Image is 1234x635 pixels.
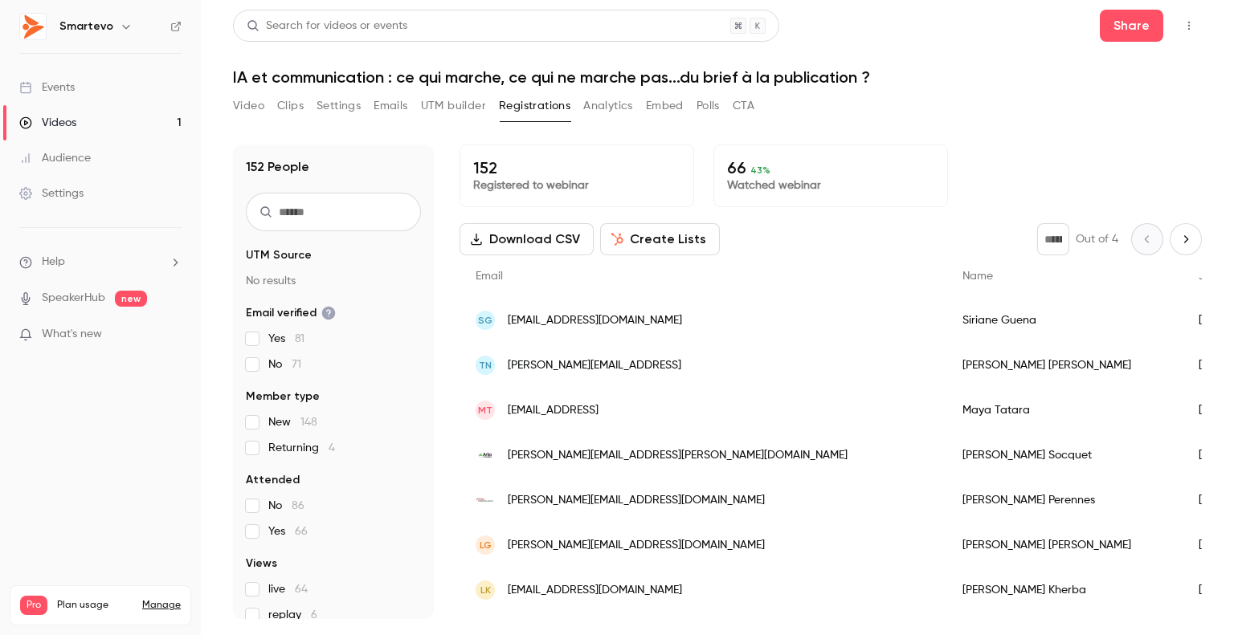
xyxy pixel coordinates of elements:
[295,526,308,537] span: 66
[946,478,1183,523] div: [PERSON_NAME] Perennes
[460,223,594,255] button: Download CSV
[479,358,492,372] span: TN
[478,403,492,417] span: MT
[19,254,182,271] li: help-dropdown-opener
[1100,10,1163,42] button: Share
[473,158,680,177] p: 152
[476,271,503,282] span: Email
[57,599,133,612] span: Plan usage
[499,93,570,119] button: Registrations
[268,356,301,372] span: No
[246,472,300,488] span: Attended
[317,93,361,119] button: Settings
[508,582,682,599] span: [EMAIL_ADDRESS][DOMAIN_NAME]
[508,537,765,554] span: [PERSON_NAME][EMAIL_ADDRESS][DOMAIN_NAME]
[311,609,317,621] span: 6
[246,273,421,289] p: No results
[268,581,308,597] span: live
[277,93,304,119] button: Clips
[733,93,754,119] button: CTA
[295,333,304,344] span: 81
[750,165,770,176] span: 43 %
[268,498,304,514] span: No
[508,447,848,464] span: [PERSON_NAME][EMAIL_ADDRESS][PERSON_NAME][DOMAIN_NAME]
[476,446,495,465] img: arkopharma.com
[508,402,599,419] span: [EMAIL_ADDRESS]
[508,312,682,329] span: [EMAIL_ADDRESS][DOMAIN_NAME]
[1176,13,1202,39] button: Top Bar Actions
[246,247,312,263] span: UTM Source
[583,93,633,119] button: Analytics
[42,290,105,307] a: SpeakerHub
[480,538,492,552] span: LG
[268,523,308,539] span: Yes
[19,185,84,201] div: Settings
[600,223,720,255] button: Create Lists
[727,177,934,193] p: Watched webinar
[246,389,320,405] span: Member type
[476,490,495,510] img: free.fr
[268,607,317,623] span: replay
[246,305,336,321] span: Email verified
[946,388,1183,433] div: Maya Tatara
[374,93,407,119] button: Emails
[115,291,147,307] span: new
[946,433,1183,478] div: [PERSON_NAME] Socquet
[268,440,335,456] span: Returning
[268,414,317,430] span: New
[295,584,308,595] span: 64
[480,583,491,597] span: LK
[142,599,181,612] a: Manage
[508,492,765,509] span: [PERSON_NAME][EMAIL_ADDRESS][DOMAIN_NAME]
[246,157,309,177] h1: 152 People
[19,115,76,131] div: Videos
[946,523,1183,568] div: [PERSON_NAME] [PERSON_NAME]
[473,177,680,193] p: Registered to webinar
[20,596,47,615] span: Pro
[19,150,91,166] div: Audience
[300,417,317,428] span: 148
[247,18,407,35] div: Search for videos or events
[19,79,75,96] div: Events
[233,93,264,119] button: Video
[946,298,1183,343] div: Siriane Guena
[697,93,720,119] button: Polls
[478,313,492,328] span: SG
[646,93,684,119] button: Embed
[42,254,65,271] span: Help
[233,67,1202,87] h1: IA et communication : ce qui marche, ce qui ne marche pas...du brief à la publication ?
[59,18,113,35] h6: Smartevo
[329,442,335,454] span: 4
[1076,231,1118,247] p: Out of 4
[42,326,102,343] span: What's new
[508,357,681,374] span: [PERSON_NAME][EMAIL_ADDRESS]
[292,500,304,511] span: 86
[946,343,1183,388] div: [PERSON_NAME] [PERSON_NAME]
[246,556,277,572] span: Views
[727,158,934,177] p: 66
[962,271,993,282] span: Name
[268,331,304,347] span: Yes
[946,568,1183,613] div: [PERSON_NAME] Kherba
[1170,223,1202,255] button: Next page
[20,14,46,39] img: Smartevo
[292,359,301,370] span: 71
[421,93,486,119] button: UTM builder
